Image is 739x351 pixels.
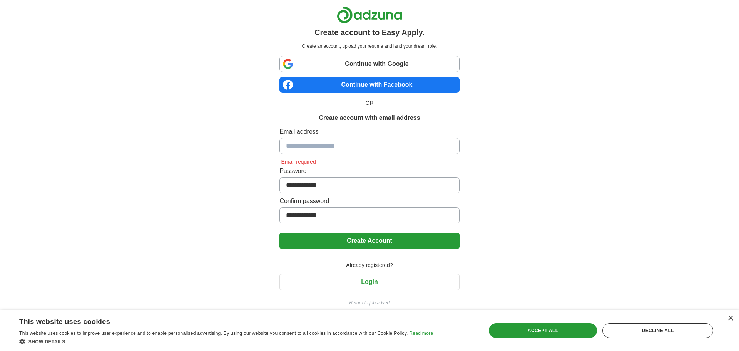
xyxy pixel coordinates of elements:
a: Read more, opens a new window [409,331,433,336]
span: Show details [28,339,65,344]
span: Email required [279,159,317,165]
div: This website uses cookies [19,315,414,326]
div: Decline all [602,323,713,338]
a: Continue with Facebook [279,77,459,93]
span: OR [361,99,378,107]
p: Create an account, upload your resume and land your dream role. [281,43,458,50]
h1: Create account to Easy Apply. [314,27,425,38]
button: Login [279,274,459,290]
a: Continue with Google [279,56,459,72]
span: This website uses cookies to improve user experience and to enable personalised advertising. By u... [19,331,408,336]
div: Close [727,316,733,321]
a: Return to job advert [279,299,459,306]
a: Login [279,279,459,285]
label: Confirm password [279,196,459,206]
span: Already registered? [341,261,397,269]
div: Accept all [489,323,597,338]
button: Create Account [279,233,459,249]
div: Show details [19,338,433,345]
label: Password [279,166,459,176]
h1: Create account with email address [319,113,420,123]
img: Adzuna logo [337,6,402,24]
label: Email address [279,127,459,136]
